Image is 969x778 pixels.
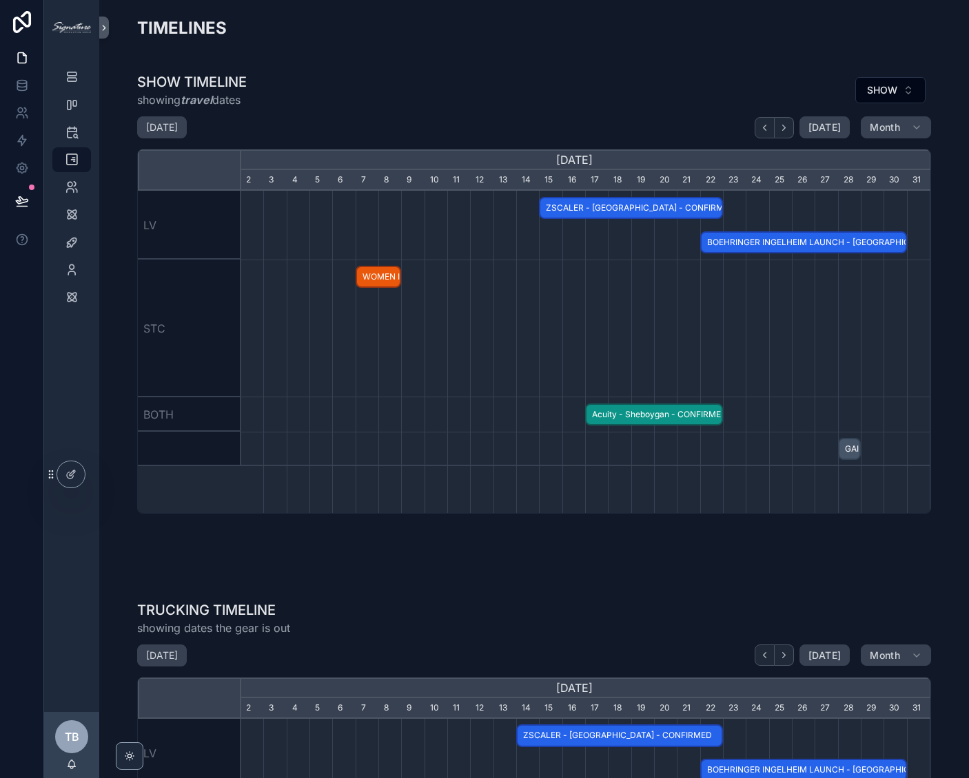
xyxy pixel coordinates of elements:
div: 3 [263,698,286,719]
div: 31 [907,170,930,191]
div: 20 [654,698,677,719]
div: 28 [838,698,861,719]
span: [DATE] [808,649,841,662]
div: 1 [930,698,952,719]
h2: [DATE] [146,649,178,662]
span: ZSCALER - [GEOGRAPHIC_DATA] - CONFIRMED [518,724,722,747]
div: 21 [677,698,700,719]
div: ZSCALER - LAS VEGAS - CONFIRMED [539,197,723,220]
div: 7 [356,170,378,191]
div: 26 [792,170,815,191]
span: TB [65,728,79,745]
em: travel [181,93,212,107]
span: Month [870,649,900,662]
div: 2 [241,170,263,191]
div: 19 [631,170,654,191]
div: 30 [884,698,906,719]
div: GAIN Pre-Record - CONFIRMED [838,438,861,461]
div: 6 [332,698,355,719]
span: GAIN Pre-Record - CONFIRMED [839,438,859,461]
div: 26 [792,698,815,719]
div: 27 [815,698,837,719]
div: 21 [677,170,700,191]
div: 29 [861,698,884,719]
div: 23 [723,170,746,191]
button: Month [861,116,931,138]
div: 12 [470,698,493,719]
div: WOMEN IN THE WIND FILM SCREENING - St Charles, IL - CONFIRMED [356,266,402,288]
div: LV [138,191,241,260]
div: 17 [585,170,608,191]
div: 14 [516,170,539,191]
div: 25 [769,170,792,191]
div: 7 [356,698,378,719]
button: [DATE] [799,116,850,138]
div: 16 [562,698,585,719]
img: App logo [52,22,91,33]
div: 9 [401,170,424,191]
div: 5 [309,170,332,191]
span: showing dates [137,92,247,108]
h2: [DATE] [146,120,178,134]
button: Month [861,644,931,666]
div: 27 [815,170,837,191]
h2: TIMELINES [137,17,227,39]
button: [DATE] [799,644,850,666]
div: 18 [608,170,631,191]
div: ZSCALER - LAS VEGAS - CONFIRMED [516,724,723,747]
button: Select Button [855,77,926,103]
div: 28 [838,170,861,191]
div: scrollable content [44,55,99,328]
div: 17 [585,698,608,719]
div: 23 [723,698,746,719]
span: WOMEN IN THE WIND FILM SCREENING - [GEOGRAPHIC_DATA][PERSON_NAME], [GEOGRAPHIC_DATA] - CONFIRMED [357,266,400,288]
div: 15 [539,170,562,191]
h1: TRUCKING TIMELINE [137,600,290,620]
span: Acuity - Sheboygan - CONFIRMED [586,403,722,426]
div: 30 [884,170,906,191]
div: 5 [309,698,332,719]
div: 15 [539,698,562,719]
div: 13 [493,698,516,719]
div: STC [138,260,241,397]
div: 6 [332,170,355,191]
div: 4 [287,698,309,719]
span: showing dates the gear is out [137,620,290,636]
div: 14 [516,698,539,719]
div: 3 [263,170,286,191]
div: 11 [447,698,470,719]
span: [DATE] [808,121,841,134]
div: BOEHRINGER INGELHEIM LAUNCH - Scottsdale, AZ - CONFIRMED [700,231,907,254]
div: 24 [746,170,768,191]
div: 10 [425,698,447,719]
div: 13 [493,170,516,191]
div: 4 [287,170,309,191]
span: SHOW [867,83,897,97]
div: BOTH [138,397,241,432]
div: 22 [700,170,723,191]
div: Acuity - Sheboygan - CONFIRMED [585,403,723,426]
div: 11 [447,170,470,191]
div: 24 [746,698,768,719]
div: 1 [930,170,952,191]
span: ZSCALER - [GEOGRAPHIC_DATA] - CONFIRMED [540,197,722,220]
div: 20 [654,170,677,191]
div: 8 [378,170,401,191]
span: BOEHRINGER INGELHEIM LAUNCH - [GEOGRAPHIC_DATA], [GEOGRAPHIC_DATA] - CONFIRMED [702,231,906,254]
div: 19 [631,698,654,719]
div: 22 [700,698,723,719]
h1: SHOW TIMELINE [137,72,247,92]
div: 25 [769,698,792,719]
div: 29 [861,170,884,191]
div: 10 [425,170,447,191]
div: 8 [378,698,401,719]
div: 31 [907,698,930,719]
div: 18 [608,698,631,719]
div: [DATE] [218,149,930,170]
div: 2 [241,698,263,719]
span: Month [870,121,900,134]
div: 9 [401,698,424,719]
div: [DATE] [218,677,930,698]
div: 12 [470,170,493,191]
div: 16 [562,170,585,191]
